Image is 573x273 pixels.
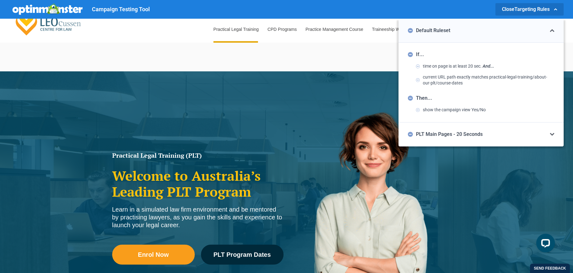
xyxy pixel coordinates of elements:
a: Enrol Now [112,245,195,265]
iframe: LiveChat chat widget [531,231,557,257]
div: Campaign Testing Tool [83,7,318,12]
a: Traineeship Workshops [367,16,422,43]
h2: Welcome to Australia’s Leading PLT Program [112,168,284,199]
a: CPD Programs [263,16,301,43]
span: PLT Program Dates [213,251,271,258]
a: PLT Program Dates [201,245,284,265]
a: Practical Legal Training [209,16,263,43]
span: If... [416,52,554,63]
button: CloseTargeting Rules [495,3,564,16]
a: [PERSON_NAME] Centre for Law [14,7,83,36]
div: Default Ruleset [408,28,450,33]
div: Learn in a simulated law firm environment and be mentored by practising lawyers, as you gain the ... [112,206,284,229]
span: current URL path exactly matches practical-legal-training/about-our-plt/course-dates [423,74,554,86]
a: Practice Management Course [301,16,367,43]
span: Enrol Now [138,251,169,258]
h1: Practical Legal Training (PLT) [112,152,284,159]
span: show the campaign view Yes/No [423,107,486,113]
span: And ... [482,64,494,69]
span: time on page is at least 20 sec. [423,63,494,69]
div: PLT Main Pages - 20 Seconds [408,132,483,137]
span: Then... [416,96,486,107]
